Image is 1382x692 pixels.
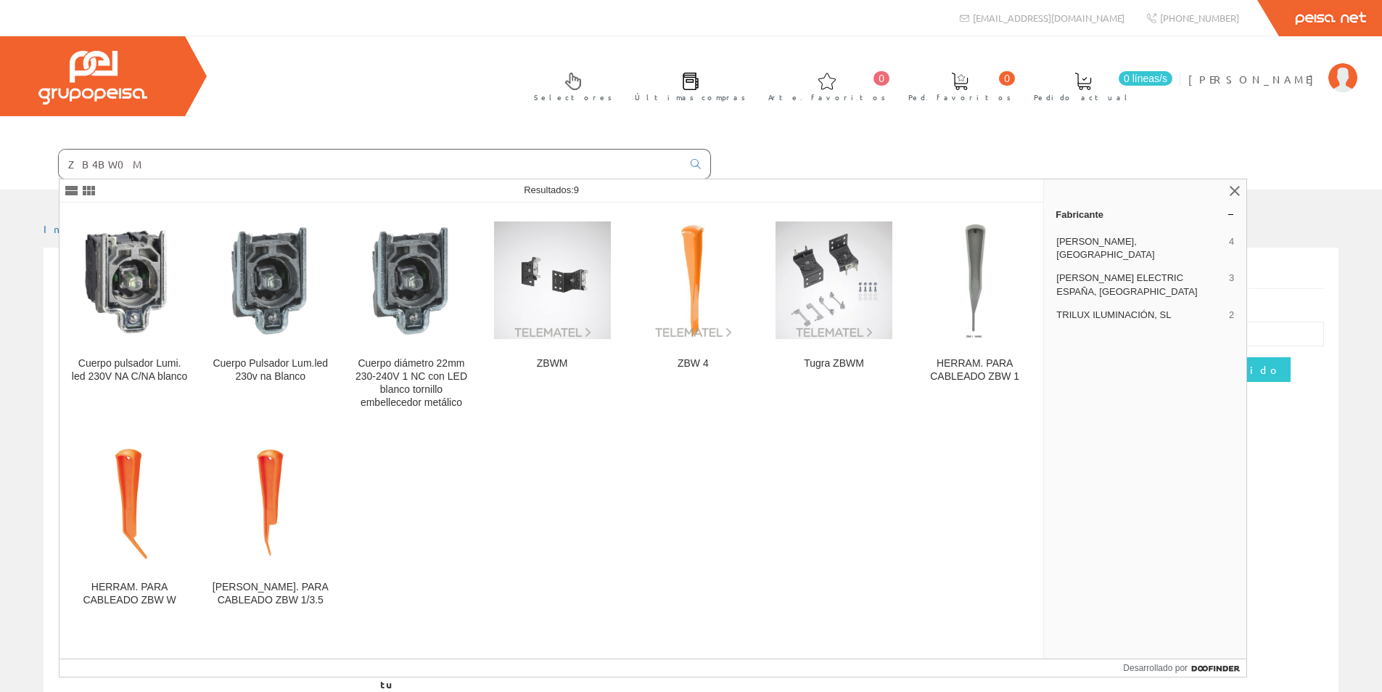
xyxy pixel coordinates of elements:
[635,91,746,102] font: Últimas compras
[44,222,105,235] a: Inicio
[71,446,188,563] img: HERRAM. PARA CABLEADO ZBW W
[620,60,753,110] a: Últimas compras
[213,357,328,382] font: Cuerpo Pulsador Lum.led 230v na Blanco
[1056,272,1197,296] font: [PERSON_NAME] ELECTRIC ESPAÑA, [GEOGRAPHIC_DATA]
[804,357,864,369] font: Tugra ZBWM
[930,357,1019,382] font: HERRAM. PARA CABLEADO ZBW 1
[72,357,188,382] font: Cuerpo pulsador Lumi. led 230V NA C/NA blanco
[59,427,200,624] a: HERRAM. PARA CABLEADO ZBW W HERRAM. PARA CABLEADO ZBW W
[1124,73,1167,84] font: 0 líneas/s
[524,184,574,195] font: Resultados:
[908,91,1011,102] font: Ped. favoritos
[59,203,200,426] a: Cuerpo pulsador Lumi. led 230V NA C/NA blanco Cuerpo pulsador Lumi. led 230V NA C/NA blanco
[71,221,188,338] img: Cuerpo pulsador Lumi. led 230V NA C/NA blanco
[973,12,1124,24] font: [EMAIL_ADDRESS][DOMAIN_NAME]
[1160,12,1239,24] font: [PHONE_NUMBER]
[1056,309,1171,320] font: TRILUX ILUMINACIÓN, SL
[1188,60,1357,74] a: [PERSON_NAME]
[212,446,329,563] img: HERR. PARA CABLEADO ZBW 1/3.5
[776,221,892,338] img: Tugra ZBWM
[635,221,752,338] img: ZBW 4
[200,203,340,426] a: Cuerpo Pulsador Lum.led 230v na Blanco Cuerpo Pulsador Lum.led 230v na Blanco
[83,581,176,606] font: HERRAM. PARA CABLEADO ZBW W
[768,91,886,102] font: Arte. favoritos
[59,150,682,179] input: Buscar ...
[1044,203,1246,226] a: Fabricante
[1229,309,1234,320] font: 2
[764,203,904,426] a: Tugra ZBWM Tugra ZBWM
[1229,272,1234,283] font: 3
[213,581,329,606] font: [PERSON_NAME]. PARA CABLEADO ZBW 1/3.5
[1034,91,1132,102] font: Pedido actual
[534,91,612,102] font: Selectores
[1004,73,1010,84] font: 0
[353,221,469,338] img: Cuerpo diámetro 22mm 230-240V 1 NC con LED blanco tornillo embellecedor metálico
[355,357,467,408] font: Cuerpo diámetro 22mm 230-240V 1 NC con LED blanco tornillo embellecedor metálico
[1056,236,1154,260] font: [PERSON_NAME], [GEOGRAPHIC_DATA]
[341,203,481,426] a: Cuerpo diámetro 22mm 230-240V 1 NC con LED blanco tornillo embellecedor metálico Cuerpo diámetro ...
[678,357,709,369] font: ZBW 4
[1188,73,1321,86] font: [PERSON_NAME]
[200,427,340,624] a: HERR. PARA CABLEADO ZBW 1/3.5 [PERSON_NAME]. PARA CABLEADO ZBW 1/3.5
[519,60,620,110] a: Selectores
[212,221,329,338] img: Cuerpo Pulsador Lum.led 230v na Blanco
[494,221,611,338] img: ZBWM
[574,184,579,195] font: 9
[879,73,884,84] font: 0
[482,203,622,426] a: ZBWM ZBWM
[1123,659,1246,677] a: Desarrollado por
[1056,209,1103,220] font: Fabricante
[916,221,1033,338] img: HERRAM. PARA CABLEADO ZBW 1
[623,203,763,426] a: ZBW 4 ZBW 4
[537,357,568,369] font: ZBWM
[905,203,1045,426] a: HERRAM. PARA CABLEADO ZBW 1 HERRAM. PARA CABLEADO ZBW 1
[1123,663,1188,673] font: Desarrollado por
[1229,236,1234,247] font: 4
[38,51,147,105] img: Grupo Peisa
